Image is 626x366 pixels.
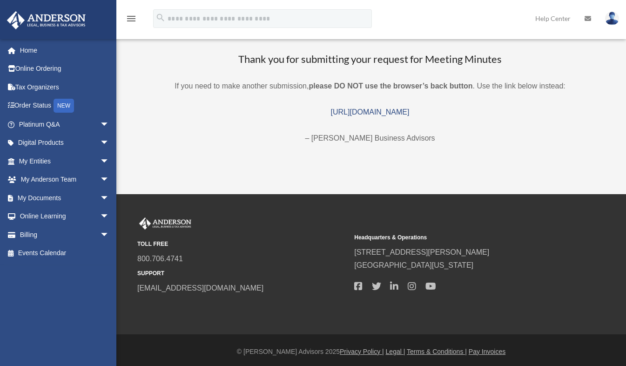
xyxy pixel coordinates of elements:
[7,115,123,134] a: Platinum Q&Aarrow_drop_down
[137,217,193,230] img: Anderson Advisors Platinum Portal
[354,233,565,243] small: Headquarters & Operations
[4,11,88,29] img: Anderson Advisors Platinum Portal
[126,80,614,93] p: If you need to make another submission, . Use the link below instead:
[126,13,137,24] i: menu
[100,207,119,226] span: arrow_drop_down
[7,207,123,226] a: Online Learningarrow_drop_down
[7,96,123,115] a: Order StatusNEW
[7,189,123,207] a: My Documentsarrow_drop_down
[469,348,505,355] a: Pay Invoices
[126,132,614,145] p: – [PERSON_NAME] Business Advisors
[7,152,123,170] a: My Entitiesarrow_drop_down
[100,115,119,134] span: arrow_drop_down
[331,108,410,116] a: [URL][DOMAIN_NAME]
[137,239,348,249] small: TOLL FREE
[100,152,119,171] span: arrow_drop_down
[7,60,123,78] a: Online Ordering
[137,284,263,292] a: [EMAIL_ADDRESS][DOMAIN_NAME]
[100,189,119,208] span: arrow_drop_down
[7,78,123,96] a: Tax Organizers
[155,13,166,23] i: search
[407,348,467,355] a: Terms & Conditions |
[7,244,123,263] a: Events Calendar
[137,255,183,263] a: 800.706.4741
[309,82,472,90] b: please DO NOT use the browser’s back button
[354,261,473,269] a: [GEOGRAPHIC_DATA][US_STATE]
[386,348,405,355] a: Legal |
[100,134,119,153] span: arrow_drop_down
[100,225,119,244] span: arrow_drop_down
[354,248,489,256] a: [STREET_ADDRESS][PERSON_NAME]
[126,16,137,24] a: menu
[605,12,619,25] img: User Pic
[100,170,119,190] span: arrow_drop_down
[7,134,123,152] a: Digital Productsarrow_drop_down
[137,269,348,278] small: SUPPORT
[340,348,384,355] a: Privacy Policy |
[116,346,626,358] div: © [PERSON_NAME] Advisors 2025
[126,52,614,67] h3: Thank you for submitting your request for Meeting Minutes
[7,225,123,244] a: Billingarrow_drop_down
[54,99,74,113] div: NEW
[7,170,123,189] a: My Anderson Teamarrow_drop_down
[7,41,123,60] a: Home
